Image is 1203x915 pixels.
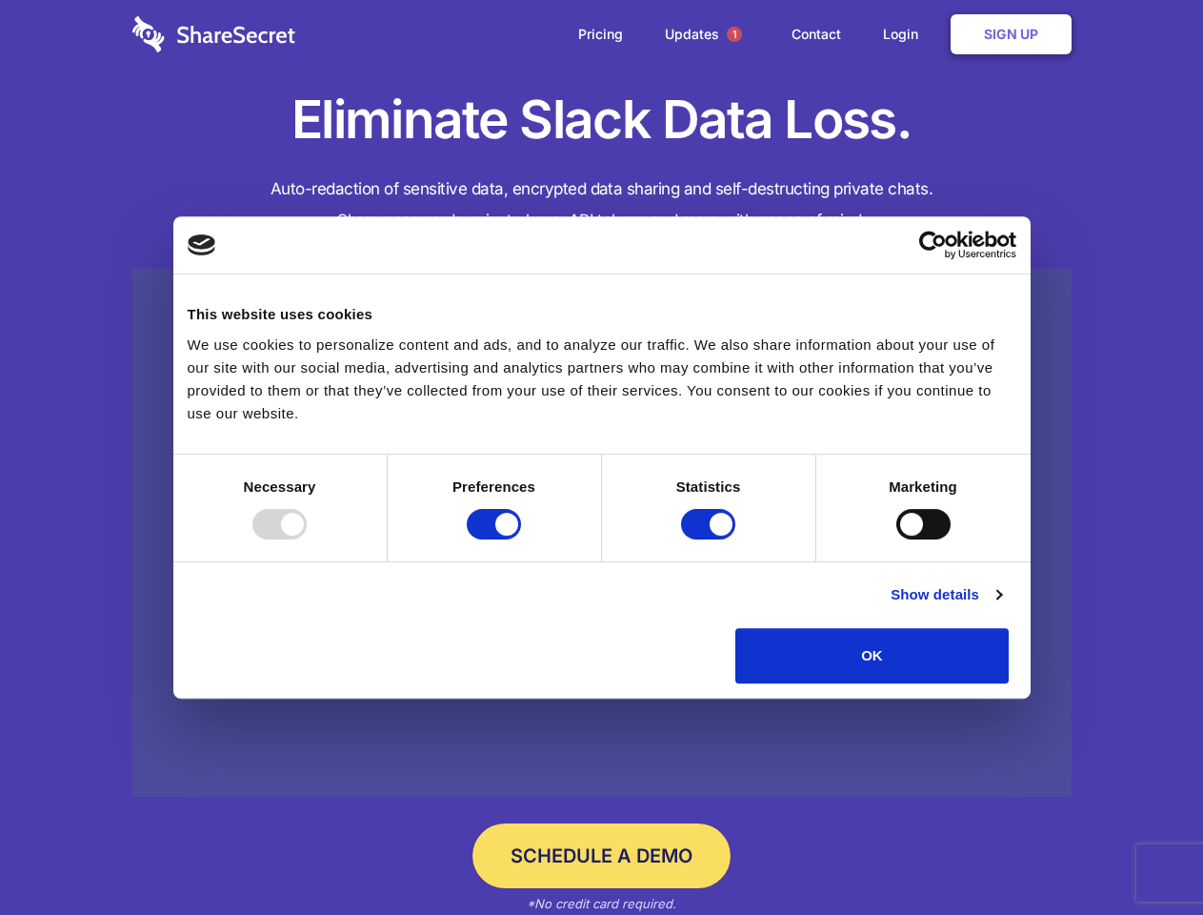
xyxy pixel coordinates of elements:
a: Show details [891,583,1001,606]
a: Sign Up [951,14,1072,54]
strong: Marketing [889,478,957,495]
strong: Statistics [676,478,741,495]
span: 1 [727,27,742,42]
em: *No credit card required. [527,896,676,911]
strong: Necessary [244,478,316,495]
h1: Eliminate Slack Data Loss. [132,86,1072,154]
a: Login [864,5,947,64]
img: logo-wordmark-white-trans-d4663122ce5f474addd5e946df7df03e33cb6a1c49d2221995e7729f52c070b2.svg [132,16,295,52]
a: Usercentrics Cookiebot - opens in a new window [850,231,1016,259]
a: Wistia video thumbnail [132,269,1072,798]
h4: Auto-redaction of sensitive data, encrypted data sharing and self-destructing private chats. Shar... [132,173,1072,236]
img: logo [188,234,216,255]
a: Contact [772,5,860,64]
div: We use cookies to personalize content and ads, and to analyze our traffic. We also share informat... [188,334,1016,425]
a: Pricing [559,5,642,64]
a: Schedule a Demo [472,823,731,888]
strong: Preferences [452,478,535,495]
div: This website uses cookies [188,303,1016,326]
button: OK [735,628,1009,683]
